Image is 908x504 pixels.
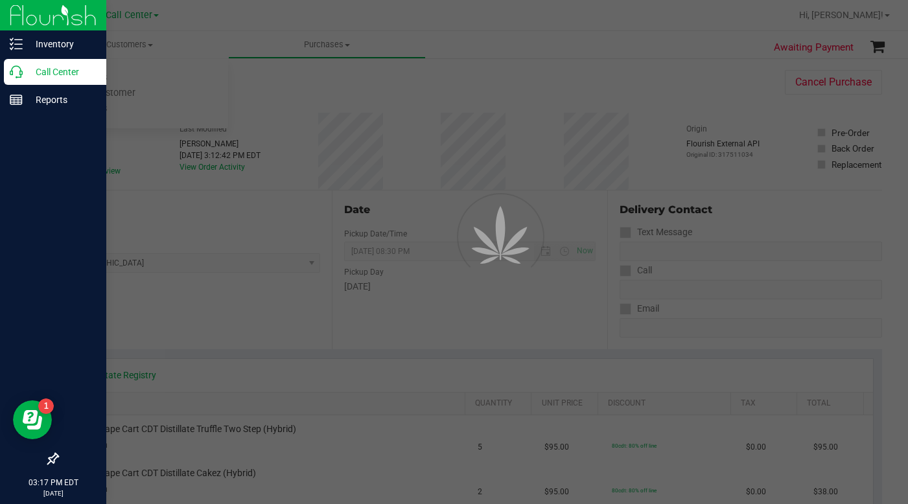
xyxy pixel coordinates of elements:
[10,93,23,106] inline-svg: Reports
[23,36,100,52] p: Inventory
[6,488,100,498] p: [DATE]
[10,38,23,51] inline-svg: Inventory
[23,64,100,80] p: Call Center
[38,398,54,414] iframe: Resource center unread badge
[23,92,100,108] p: Reports
[13,400,52,439] iframe: Resource center
[6,477,100,488] p: 03:17 PM EDT
[10,65,23,78] inline-svg: Call Center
